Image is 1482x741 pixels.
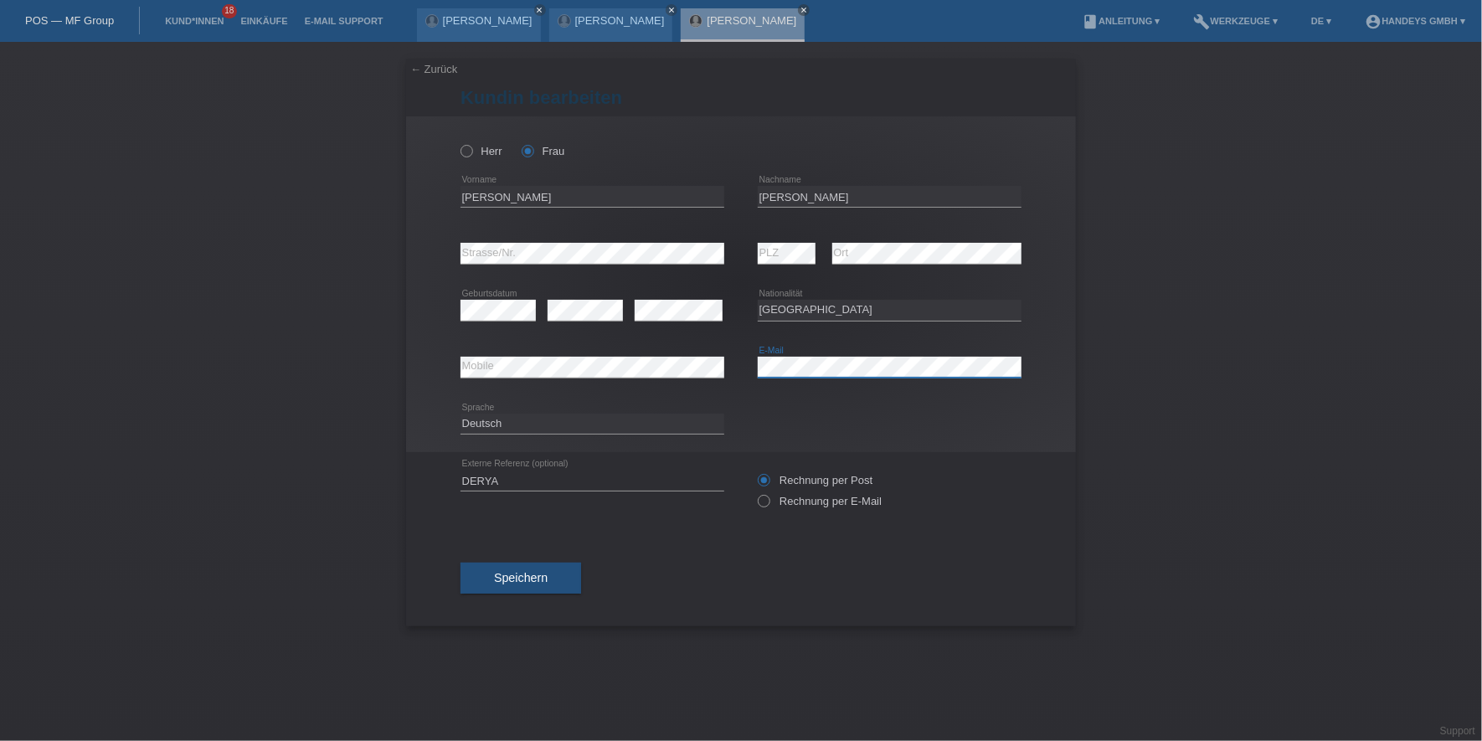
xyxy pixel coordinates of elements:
[575,14,665,27] a: [PERSON_NAME]
[410,63,457,75] a: ← Zurück
[461,145,471,156] input: Herr
[443,14,533,27] a: [PERSON_NAME]
[1356,16,1474,26] a: account_circleHandeys GmbH ▾
[25,14,114,27] a: POS — MF Group
[666,4,677,16] a: close
[494,571,548,584] span: Speichern
[1194,13,1211,30] i: build
[1440,725,1475,737] a: Support
[522,145,533,156] input: Frau
[1303,16,1340,26] a: DE ▾
[157,16,232,26] a: Kund*innen
[536,6,544,14] i: close
[296,16,392,26] a: E-Mail Support
[461,563,581,594] button: Speichern
[758,474,769,495] input: Rechnung per Post
[1082,13,1099,30] i: book
[667,6,676,14] i: close
[461,145,502,157] label: Herr
[800,6,808,14] i: close
[1186,16,1287,26] a: buildWerkzeuge ▾
[232,16,296,26] a: Einkäufe
[758,474,872,486] label: Rechnung per Post
[1365,13,1382,30] i: account_circle
[461,87,1021,108] h1: Kundin bearbeiten
[758,495,882,507] label: Rechnung per E-Mail
[707,14,796,27] a: [PERSON_NAME]
[222,4,237,18] span: 18
[798,4,810,16] a: close
[1073,16,1168,26] a: bookAnleitung ▾
[758,495,769,516] input: Rechnung per E-Mail
[534,4,546,16] a: close
[522,145,564,157] label: Frau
